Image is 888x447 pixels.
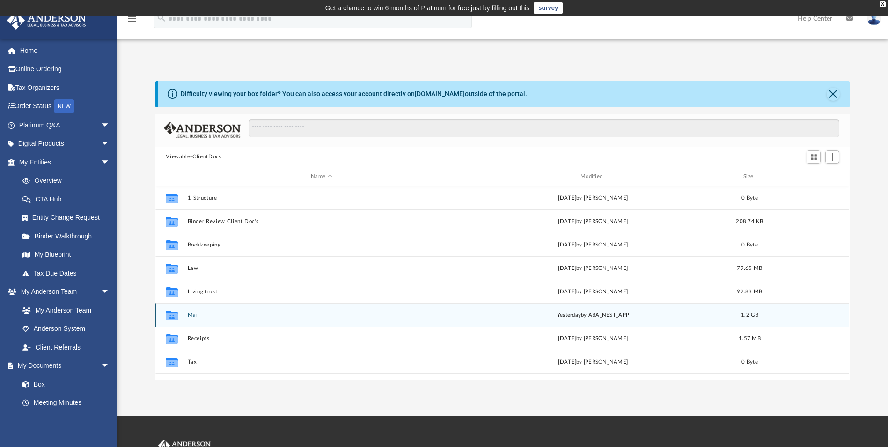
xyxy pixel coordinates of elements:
[736,219,763,224] span: 208.74 KB
[101,116,119,135] span: arrow_drop_down
[459,217,727,226] div: [DATE] by [PERSON_NAME]
[827,88,840,101] button: Close
[188,265,455,271] button: Law
[459,311,727,320] div: by ABA_NEST_APP
[188,312,455,318] button: Mail
[188,359,455,365] button: Tax
[13,375,115,394] a: Box
[13,171,124,190] a: Overview
[54,99,74,113] div: NEW
[807,150,821,164] button: Switch to Grid View
[101,153,119,172] span: arrow_drop_down
[7,357,119,375] a: My Documentsarrow_drop_down
[101,357,119,376] span: arrow_drop_down
[249,119,839,137] input: Search files and folders
[737,266,763,271] span: 79.65 MB
[126,18,138,24] a: menu
[101,134,119,154] span: arrow_drop_down
[188,218,455,224] button: Binder Review Client Doc's
[4,11,89,30] img: Anderson Advisors Platinum Portal
[13,394,119,412] a: Meeting Minutes
[13,246,119,264] a: My Blueprint
[160,172,183,181] div: id
[7,97,124,116] a: Order StatusNEW
[557,313,581,318] span: yesterday
[459,358,727,366] div: [DATE] by [PERSON_NAME]
[739,336,761,341] span: 1.57 MB
[325,2,530,14] div: Get a chance to win 6 months of Platinum for free just by filling out this
[867,12,881,25] img: User Pic
[156,13,167,23] i: search
[13,227,124,246] a: Binder Walkthrough
[731,172,769,181] div: Size
[126,13,138,24] i: menu
[459,241,727,249] div: [DATE] by [PERSON_NAME]
[187,172,455,181] div: Name
[13,209,124,227] a: Entity Change Request
[459,264,727,273] div: [DATE] by [PERSON_NAME]
[13,190,124,209] a: CTA Hub
[742,242,758,247] span: 0 Byte
[7,60,124,79] a: Online Ordering
[742,359,758,365] span: 0 Byte
[7,153,124,171] a: My Entitiesarrow_drop_down
[534,2,563,14] a: survey
[13,338,119,357] a: Client Referrals
[742,195,758,201] span: 0 Byte
[7,41,124,60] a: Home
[13,320,119,338] a: Anderson System
[7,283,119,301] a: My Anderson Teamarrow_drop_down
[13,301,115,320] a: My Anderson Team
[459,335,727,343] div: [DATE] by [PERSON_NAME]
[188,335,455,342] button: Receipts
[7,134,124,153] a: Digital Productsarrow_drop_down
[825,150,839,164] button: Add
[13,264,124,283] a: Tax Due Dates
[415,90,465,97] a: [DOMAIN_NAME]
[155,186,849,380] div: grid
[101,283,119,302] span: arrow_drop_down
[880,1,886,7] div: close
[741,313,759,318] span: 1.2 GB
[737,289,763,294] span: 92.83 MB
[181,89,527,99] div: Difficulty viewing your box folder? You can also access your account directly on outside of the p...
[166,153,221,161] button: Viewable-ClientDocs
[13,412,115,431] a: Forms Library
[7,78,124,97] a: Tax Organizers
[7,116,124,134] a: Platinum Q&Aarrow_drop_down
[459,172,727,181] div: Modified
[459,194,727,202] div: [DATE] by [PERSON_NAME]
[773,172,838,181] div: id
[188,242,455,248] button: Bookkeeping
[188,289,455,295] button: Living trust
[459,288,727,296] div: [DATE] by [PERSON_NAME]
[188,195,455,201] button: 1-Structure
